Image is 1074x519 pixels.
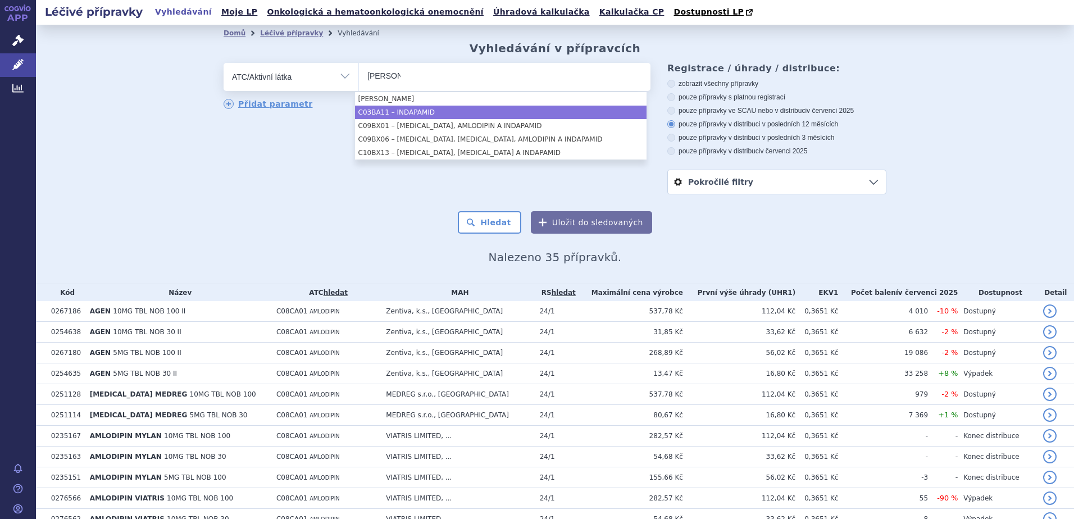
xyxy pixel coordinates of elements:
span: v červenci 2025 [898,289,958,297]
span: 24/1 [540,349,555,357]
span: AMLODIPIN MYLAN [90,453,162,461]
td: 33 258 [838,363,928,384]
td: 0251114 [45,405,84,426]
span: -90 % [937,494,958,502]
td: - [928,426,958,447]
td: Dostupný [958,405,1037,426]
a: Onkologická a hematoonkologická onemocnění [263,4,487,20]
td: 19 086 [838,343,928,363]
span: 10MG TBL NOB 30 [164,453,226,461]
td: 33,62 Kč [683,322,795,343]
span: +8 % [938,369,958,377]
h3: Registrace / úhrady / distribuce: [667,63,886,74]
td: 0,3651 Kč [795,467,838,488]
td: - [928,447,958,467]
a: detail [1043,346,1057,359]
td: MEDREG s.r.o., [GEOGRAPHIC_DATA] [380,405,534,426]
a: Úhradová kalkulačka [490,4,593,20]
td: VIATRIS LIMITED, ... [380,488,534,509]
th: Počet balení [838,284,958,301]
button: Hledat [458,211,521,234]
span: C08CA01 [276,390,308,398]
span: 5MG TBL NOB 30 II [113,370,177,377]
span: AMLODIPIN [310,454,339,460]
span: 24/1 [540,474,555,481]
a: detail [1043,304,1057,318]
a: Moje LP [218,4,261,20]
td: 0,3651 Kč [795,343,838,363]
td: 282,57 Kč [577,488,683,509]
span: AMLODIPIN [310,308,339,315]
span: AGEN [90,349,111,357]
span: 10MG TBL NOB 100 II [113,307,185,315]
td: 0254635 [45,363,84,384]
td: Zentiva, k.s., [GEOGRAPHIC_DATA] [380,363,534,384]
td: 0276566 [45,488,84,509]
td: Výpadek [958,363,1037,384]
td: 16,80 Kč [683,363,795,384]
td: - [928,467,958,488]
span: 24/1 [540,328,555,336]
td: 112,04 Kč [683,426,795,447]
a: detail [1043,367,1057,380]
span: 24/1 [540,307,555,315]
td: - [838,447,928,467]
td: Konec distribuce [958,447,1037,467]
td: 0,3651 Kč [795,363,838,384]
td: 33,62 Kč [683,447,795,467]
td: 0267186 [45,301,84,322]
td: 31,85 Kč [577,322,683,343]
td: 80,67 Kč [577,405,683,426]
td: Konec distribuce [958,426,1037,447]
td: 0,3651 Kč [795,301,838,322]
th: První výše úhrady (UHR1) [683,284,795,301]
th: RS [534,284,577,301]
a: detail [1043,450,1057,463]
span: C08CA01 [276,474,308,481]
span: C08CA01 [276,411,308,419]
a: Přidat parametr [224,99,313,109]
span: 24/1 [540,411,555,419]
td: 112,04 Kč [683,488,795,509]
a: hledat [324,289,348,297]
td: 0235163 [45,447,84,467]
span: 24/1 [540,432,555,440]
span: AGEN [90,328,111,336]
span: AMLODIPIN [310,475,339,481]
span: 5MG TBL NOB 100 II [113,349,181,357]
a: detail [1043,491,1057,505]
a: Vyhledávání [152,4,215,20]
td: 537,78 Kč [577,301,683,322]
td: 0251128 [45,384,84,405]
span: AMLODIPIN [310,371,339,377]
span: C08CA01 [276,432,308,440]
li: Vyhledávání [338,25,394,42]
a: detail [1043,408,1057,422]
span: 5MG TBL NOB 30 [190,411,248,419]
button: Uložit do sledovaných [531,211,652,234]
a: Dostupnosti LP [670,4,758,20]
span: AMLODIPIN [310,412,339,418]
td: 16,80 Kč [683,405,795,426]
td: Dostupný [958,322,1037,343]
li: C09BX06 – [MEDICAL_DATA], [MEDICAL_DATA], AMLODIPIN A INDAPAMID [355,133,647,146]
a: detail [1043,429,1057,443]
td: 0235167 [45,426,84,447]
span: 10MG TBL NOB 100 [164,432,230,440]
span: Nalezeno 35 přípravků. [489,251,622,264]
td: 56,02 Kč [683,343,795,363]
td: Dostupný [958,301,1037,322]
td: VIATRIS LIMITED, ... [380,447,534,467]
td: 13,47 Kč [577,363,683,384]
label: pouze přípravky v distribuci v posledních 3 měsících [667,133,886,142]
td: 0267180 [45,343,84,363]
span: -2 % [941,327,958,336]
td: VIATRIS LIMITED, ... [380,467,534,488]
th: MAH [380,284,534,301]
li: [PERSON_NAME] [355,92,647,106]
td: - [838,426,928,447]
span: C08CA01 [276,453,308,461]
td: 7 369 [838,405,928,426]
td: Zentiva, k.s., [GEOGRAPHIC_DATA] [380,322,534,343]
td: Konec distribuce [958,467,1037,488]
